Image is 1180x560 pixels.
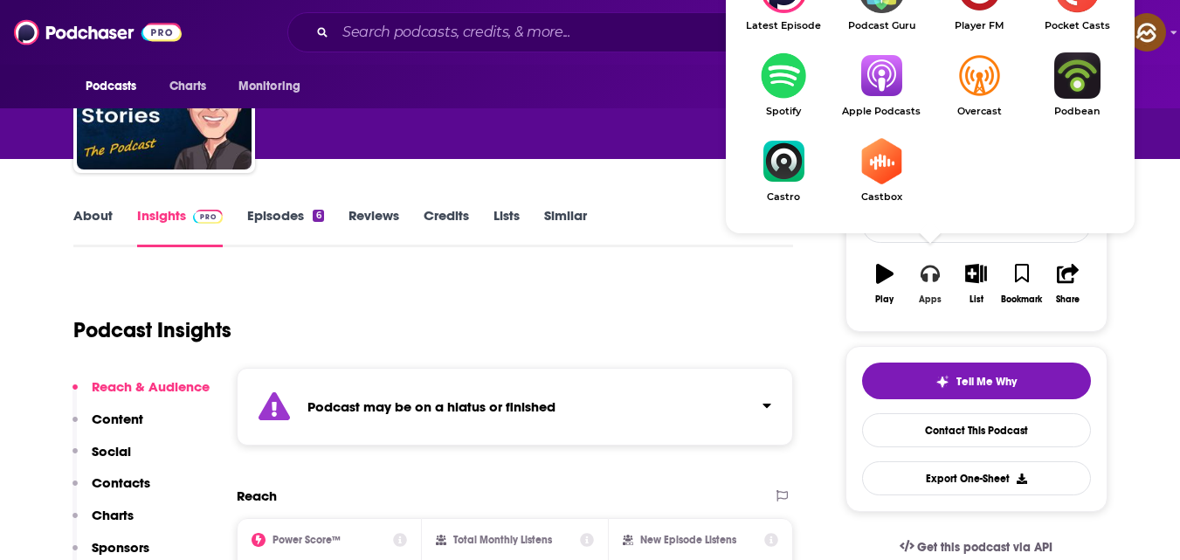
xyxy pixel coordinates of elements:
a: Episodes6 [247,207,323,247]
a: CastboxCastbox [832,138,930,203]
span: Charts [169,74,207,99]
button: Content [72,411,143,443]
div: 6 [313,210,323,222]
button: tell me why sparkleTell Me Why [862,363,1091,399]
a: Charts [158,70,217,103]
p: Contacts [92,474,150,491]
h2: Reach [237,487,277,504]
a: Credits [424,207,469,247]
div: Share [1056,294,1080,305]
button: Charts [72,507,134,539]
a: OvercastOvercast [930,52,1028,117]
span: Podbean [1028,106,1126,117]
p: Charts [92,507,134,523]
span: Apple Podcasts [832,106,930,117]
input: Search podcasts, credits, & more... [335,18,786,46]
a: CastroCastro [735,138,832,203]
button: Export One-Sheet [862,461,1091,495]
button: open menu [73,70,160,103]
span: Monitoring [238,74,300,99]
a: Lists [493,207,520,247]
button: open menu [226,70,323,103]
img: User Profile [1128,13,1166,52]
span: Podcast Guru [832,20,930,31]
span: Latest Episode [735,20,832,31]
h2: New Episode Listens [640,534,736,546]
div: Bookmark [1001,294,1042,305]
button: Apps [907,252,953,315]
div: Apps [919,294,942,305]
p: Content [92,411,143,427]
img: Podchaser - Follow, Share and Rate Podcasts [14,16,182,49]
span: Castbox [832,191,930,203]
section: Click to expand status details [237,368,794,446]
a: InsightsPodchaser Pro [137,207,224,247]
span: Tell Me Why [956,375,1017,389]
span: Castro [735,191,832,203]
button: Reach & Audience [72,378,210,411]
span: Overcast [930,106,1028,117]
p: Social [92,443,131,460]
span: Get this podcast via API [917,540,1052,555]
h2: Total Monthly Listens [453,534,552,546]
a: Apple PodcastsApple Podcasts [832,52,930,117]
button: Share [1045,252,1090,315]
span: Podcasts [86,74,137,99]
p: Reach & Audience [92,378,210,395]
button: Social [72,443,131,475]
div: Play [875,294,894,305]
a: Similar [544,207,587,247]
img: tell me why sparkle [935,375,949,389]
a: About [73,207,113,247]
button: Bookmark [999,252,1045,315]
h1: Podcast Insights [73,317,231,343]
span: Pocket Casts [1028,20,1126,31]
button: Show profile menu [1128,13,1166,52]
a: SpotifySpotify [735,52,832,117]
h2: Power Score™ [273,534,341,546]
a: Contact This Podcast [862,413,1091,447]
button: List [953,252,998,315]
a: Reviews [348,207,399,247]
div: List [970,294,983,305]
button: Play [862,252,907,315]
strong: Podcast may be on a hiatus or finished [307,398,555,415]
span: Logged in as hey85204 [1128,13,1166,52]
button: Contacts [72,474,150,507]
img: Podchaser Pro [193,210,224,224]
p: Sponsors [92,539,149,556]
span: Spotify [735,106,832,117]
span: Player FM [930,20,1028,31]
a: PodbeanPodbean [1028,52,1126,117]
div: Search podcasts, credits, & more... [287,12,944,52]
